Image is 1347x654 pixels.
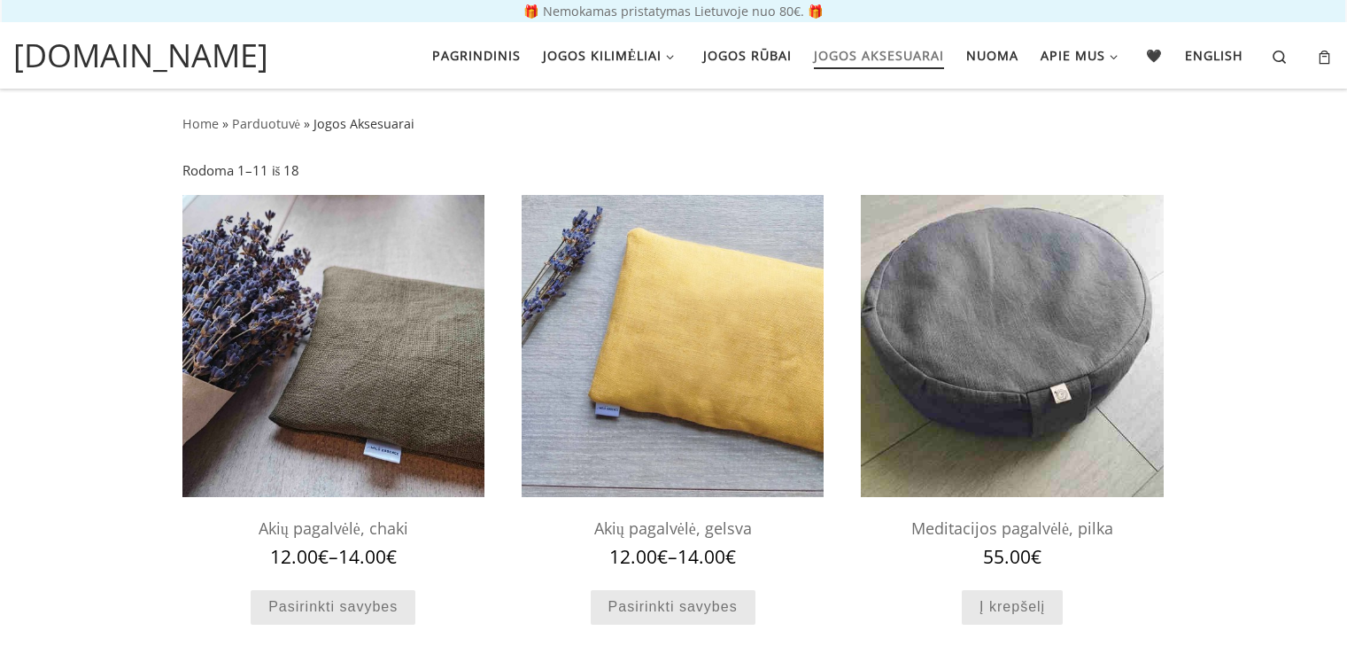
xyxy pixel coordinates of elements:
span: Pagrindinis [432,37,521,70]
bdi: 14.00 [338,544,397,569]
a: meditacijos pagalveleakiu pagalveleAkių pagalvėlė, chaki 12.00€–14.00€ [182,195,484,567]
bdi: 55.00 [983,544,1041,569]
a: Pasirinkti savybes: “Akių pagalvėlė, gelsva” [591,590,755,625]
span: English [1185,37,1243,70]
img: akiu pagalvele meditacijai [522,195,824,497]
a: akiu pagalvele meditacijaiAkių pagalvėlė, gelsva 12.00€–14.00€ [522,195,824,567]
a: Nuoma [960,37,1024,74]
bdi: 12.00 [270,544,329,569]
a: [DOMAIN_NAME] [13,32,268,80]
bdi: 14.00 [677,544,736,569]
span: € [657,544,668,569]
a: Parduotuvė [232,115,300,132]
span: Nuoma [966,37,1018,70]
p: 🎁 Nemokamas pristatymas Lietuvoje nuo 80€. 🎁 [18,5,1329,18]
bdi: 12.00 [609,544,668,569]
a: Pagrindinis [426,37,526,74]
span: – [522,547,824,567]
p: Rodoma 1–11 iš 18 [182,160,300,181]
span: € [725,544,736,569]
span: Jogos aksesuarai [814,37,944,70]
h2: Meditacijos pagalvėlė, pilka [861,510,1163,547]
a: meditacijos pagalvemeditacijos pagalveMeditacijos pagalvėlė, pilka 55.00€ [861,195,1163,567]
span: € [386,544,397,569]
h2: Akių pagalvėlė, gelsva [522,510,824,547]
span: € [318,544,329,569]
h2: Akių pagalvėlė, chaki [182,510,484,547]
span: – [182,547,484,567]
a: 🖤 [1141,37,1169,74]
a: Jogos rūbai [697,37,797,74]
span: 🖤 [1146,37,1163,70]
span: » [304,115,310,132]
span: Jogos rūbai [703,37,792,70]
a: Pasirinkti savybes: “Akių pagalvėlė, chaki” [251,590,415,625]
a: Jogos kilimėliai [537,37,685,74]
span: Apie mus [1041,37,1105,70]
a: Add to cart: “Meditacijos pagalvėlė, pilka” [962,590,1063,625]
a: Jogos aksesuarai [808,37,949,74]
span: € [1031,544,1041,569]
span: Jogos Aksesuarai [314,115,414,132]
a: English [1180,37,1250,74]
span: » [222,115,228,132]
span: Jogos kilimėliai [543,37,662,70]
a: Home [182,115,219,132]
